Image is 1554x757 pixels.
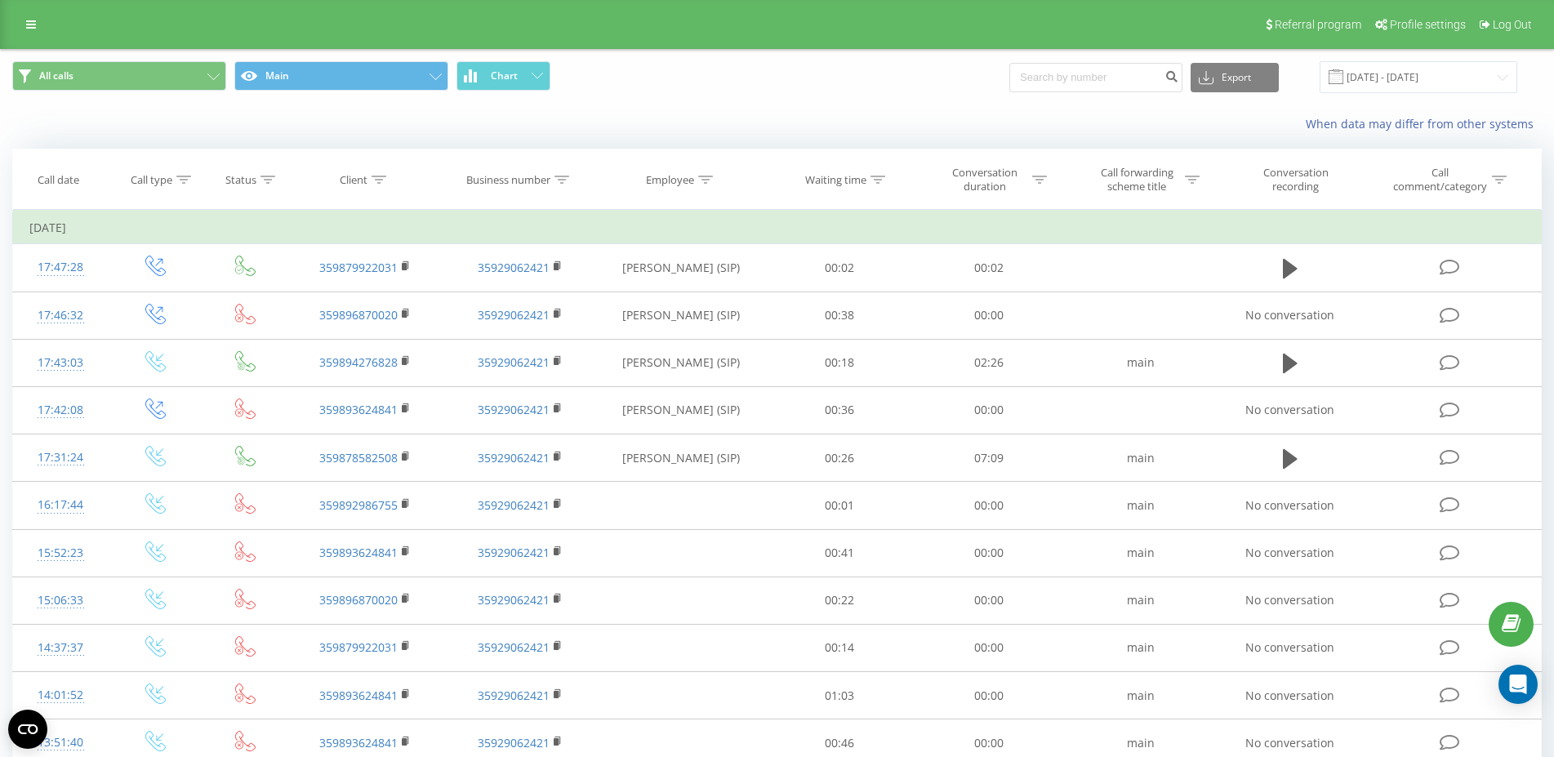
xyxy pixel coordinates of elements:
a: 359878582508 [319,450,398,465]
span: Log Out [1493,18,1532,31]
button: Export [1191,63,1279,92]
td: 00:36 [765,386,915,434]
a: When data may differ from other systems [1306,116,1542,131]
span: Referral program [1275,18,1361,31]
td: 00:00 [914,386,1063,434]
td: main [1063,339,1218,386]
span: No conversation [1245,735,1334,750]
a: 35929062421 [478,260,550,275]
a: 35929062421 [478,639,550,655]
td: main [1063,624,1218,671]
a: 359893624841 [319,735,398,750]
button: All calls [12,61,226,91]
a: 35929062421 [478,545,550,560]
td: [PERSON_NAME] (SIP) [598,292,765,339]
a: 35929062421 [478,307,550,323]
div: 14:01:52 [29,679,91,711]
td: 00:41 [765,529,915,577]
span: All calls [39,69,73,82]
td: 00:00 [914,577,1063,624]
td: 02:26 [914,339,1063,386]
td: 00:00 [914,482,1063,529]
td: 00:00 [914,292,1063,339]
td: 00:38 [765,292,915,339]
div: Call comment/category [1392,166,1488,194]
td: main [1063,529,1218,577]
td: 00:00 [914,672,1063,719]
div: Call forwarding scheme title [1093,166,1181,194]
td: 00:00 [914,529,1063,577]
td: [PERSON_NAME] (SIP) [598,434,765,482]
td: [DATE] [13,212,1542,244]
td: [PERSON_NAME] (SIP) [598,339,765,386]
div: Open Intercom Messenger [1498,665,1538,704]
a: 35929062421 [478,497,550,513]
div: Employee [646,173,694,187]
span: No conversation [1245,402,1334,417]
td: main [1063,577,1218,624]
a: 35929062421 [478,402,550,417]
td: 00:18 [765,339,915,386]
span: No conversation [1245,497,1334,513]
button: Main [234,61,448,91]
td: 00:00 [914,624,1063,671]
a: 359894276828 [319,354,398,370]
div: 14:37:37 [29,632,91,664]
span: No conversation [1245,307,1334,323]
div: 17:46:32 [29,300,91,332]
a: 359896870020 [319,592,398,608]
span: Chart [491,70,518,82]
td: main [1063,672,1218,719]
a: 359896870020 [319,307,398,323]
td: [PERSON_NAME] (SIP) [598,386,765,434]
a: 359893624841 [319,688,398,703]
div: 16:17:44 [29,489,91,521]
span: No conversation [1245,688,1334,703]
td: 00:22 [765,577,915,624]
a: 35929062421 [478,592,550,608]
div: 17:47:28 [29,252,91,283]
td: 00:01 [765,482,915,529]
td: 00:14 [765,624,915,671]
td: 07:09 [914,434,1063,482]
div: Status [225,173,256,187]
div: 15:06:33 [29,585,91,617]
div: 17:43:03 [29,347,91,379]
a: 359893624841 [319,545,398,560]
div: Client [340,173,367,187]
div: Waiting time [805,173,866,187]
a: 359893624841 [319,402,398,417]
span: Profile settings [1390,18,1466,31]
a: 35929062421 [478,688,550,703]
div: Call type [131,173,172,187]
a: 35929062421 [478,450,550,465]
div: Business number [466,173,550,187]
a: 35929062421 [478,354,550,370]
div: Call date [38,173,79,187]
td: main [1063,434,1218,482]
td: 01:03 [765,672,915,719]
a: 35929062421 [478,735,550,750]
button: Chart [456,61,550,91]
div: Conversation recording [1243,166,1349,194]
a: 359892986755 [319,497,398,513]
div: 17:42:08 [29,394,91,426]
td: 00:02 [765,244,915,292]
input: Search by number [1009,63,1182,92]
td: [PERSON_NAME] (SIP) [598,244,765,292]
span: No conversation [1245,545,1334,560]
button: Open CMP widget [8,710,47,749]
td: main [1063,482,1218,529]
div: Conversation duration [941,166,1028,194]
td: 00:26 [765,434,915,482]
a: 359879922031 [319,639,398,655]
div: 15:52:23 [29,537,91,569]
a: 359879922031 [319,260,398,275]
span: No conversation [1245,592,1334,608]
div: 17:31:24 [29,442,91,474]
td: 00:02 [914,244,1063,292]
span: No conversation [1245,639,1334,655]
